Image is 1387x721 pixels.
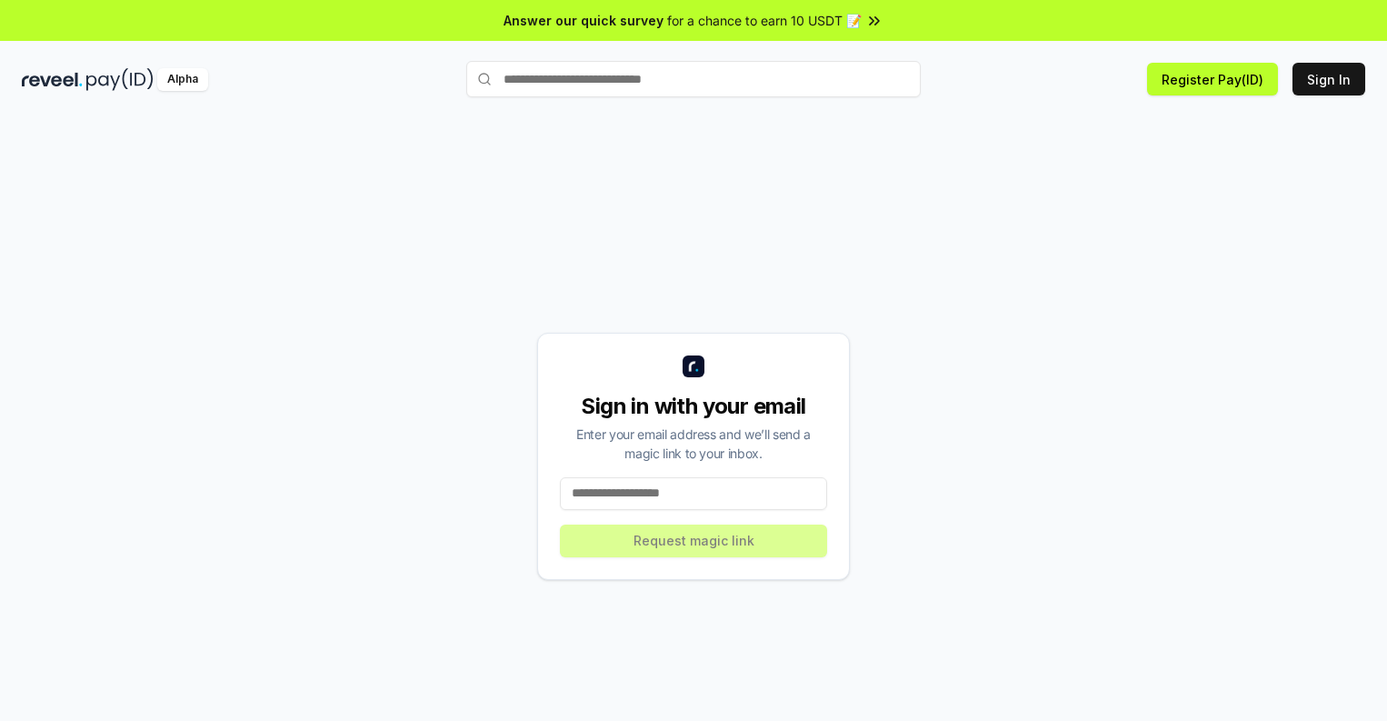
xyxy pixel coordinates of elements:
img: logo_small [683,355,704,377]
img: reveel_dark [22,68,83,91]
div: Sign in with your email [560,392,827,421]
img: pay_id [86,68,154,91]
span: Answer our quick survey [504,11,664,30]
div: Alpha [157,68,208,91]
button: Sign In [1292,63,1365,95]
button: Register Pay(ID) [1147,63,1278,95]
span: for a chance to earn 10 USDT 📝 [667,11,862,30]
div: Enter your email address and we’ll send a magic link to your inbox. [560,425,827,463]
